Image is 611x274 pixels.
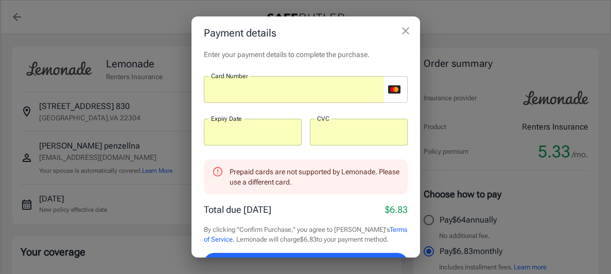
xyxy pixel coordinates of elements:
iframe: Secure card number input frame [211,85,384,95]
svg: mastercard [388,85,400,94]
label: Expiry Date [211,114,242,123]
p: Enter your payment details to complete the purchase. [204,49,408,60]
button: close [395,21,416,41]
p: By clicking "Confirm Purchase," you agree to [PERSON_NAME]'s . Lemonade will charge $6.83 to your... [204,225,408,245]
p: Total due [DATE] [204,203,271,216]
p: $6.83 [385,203,408,216]
div: Prepaid cards are not supported by Lemonade. Please use a different card. [230,162,399,191]
iframe: Secure CVC input frame [317,127,400,137]
label: Card Number [211,71,248,80]
h2: Payment details [191,16,420,49]
iframe: Secure expiration date input frame [211,127,294,137]
label: CVC [317,114,329,123]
